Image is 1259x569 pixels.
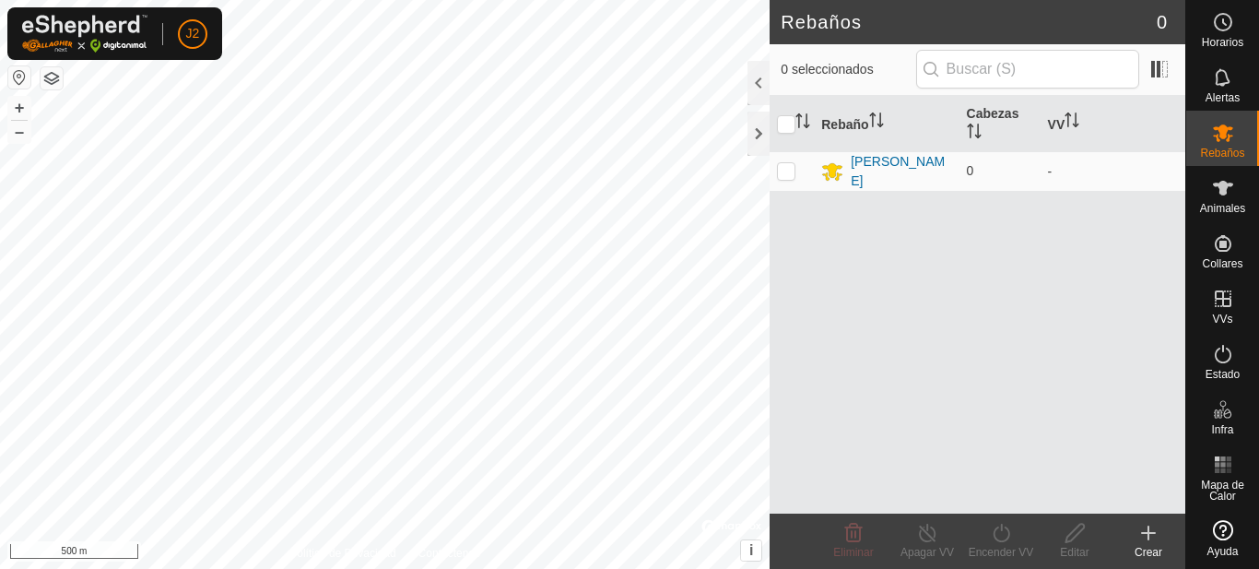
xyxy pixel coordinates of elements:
font: Rebaños [1200,147,1244,160]
button: i [741,540,761,561]
font: Eliminar [833,546,873,559]
img: Logotipo de Gallagher [22,15,147,53]
font: Cabezas [967,106,1019,121]
font: 0 seleccionados [781,62,873,77]
font: Ayuda [1207,545,1239,558]
font: Infra [1211,423,1233,436]
font: VV [1048,116,1065,131]
p-sorticon: Activar para ordenar [967,126,982,141]
p-sorticon: Activar para ordenar [1065,115,1079,130]
font: 0 [1157,12,1167,32]
font: Apagar VV [900,546,954,559]
a: Ayuda [1186,513,1259,564]
font: - [1048,164,1053,179]
a: Política de Privacidad [289,545,395,562]
p-sorticon: Activar para ordenar [869,115,884,130]
font: i [749,542,753,558]
font: Mapa de Calor [1201,479,1244,503]
a: Contáctenos [418,545,480,562]
font: [PERSON_NAME] [851,154,945,188]
font: Alertas [1206,91,1240,104]
font: Estado [1206,368,1240,381]
font: Contáctenos [418,547,480,560]
font: Política de Privacidad [289,547,395,560]
p-sorticon: Activar para ordenar [795,116,810,131]
font: Collares [1202,257,1242,270]
font: J2 [186,26,200,41]
font: Encender VV [969,546,1034,559]
font: – [15,122,24,141]
font: + [15,98,25,117]
button: – [8,121,30,143]
font: Rebaño [821,116,868,131]
font: Horarios [1202,36,1243,49]
button: Restablecer Mapa [8,66,30,89]
font: Crear [1135,546,1162,559]
font: VVs [1212,313,1232,326]
font: Rebaños [781,12,862,32]
button: Capas del Mapa [41,67,63,89]
font: Editar [1060,546,1088,559]
input: Buscar (S) [916,50,1139,89]
font: 0 [967,163,974,178]
button: + [8,97,30,119]
font: Animales [1200,202,1245,215]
